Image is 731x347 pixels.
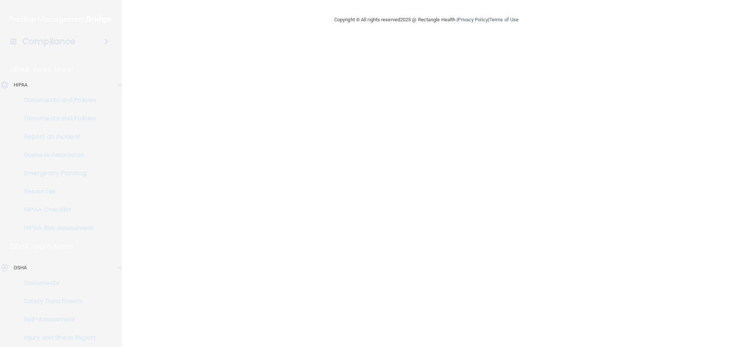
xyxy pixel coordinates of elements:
p: Injury and Illness Report [5,334,109,342]
a: Terms of Use [489,17,519,22]
img: PMB logo [9,12,113,27]
p: Documents and Policies [5,115,109,122]
p: Self-Assessment [5,316,109,323]
p: OSHA [14,263,27,272]
p: Business Associates [5,151,109,159]
p: Report an Incident [5,133,109,141]
p: Safety Data Sheets [5,297,109,305]
p: Documents [5,279,109,287]
p: HIPAA Checklist [5,206,109,214]
p: HIPAA Risk Assessment [5,224,109,232]
p: Emergency Planning [5,170,109,177]
p: Learn More! [33,242,73,251]
p: Documents and Policies [5,96,109,104]
a: Privacy Policy [458,17,488,22]
h4: Compliance [22,36,75,47]
p: HIPAA [10,65,30,74]
p: HIPAA [14,80,28,90]
p: Resources [5,188,109,195]
p: OSHA [10,242,29,251]
div: Copyright © All rights reserved 2025 @ Rectangle Health | | [287,8,565,32]
p: Learn More! [34,65,74,74]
